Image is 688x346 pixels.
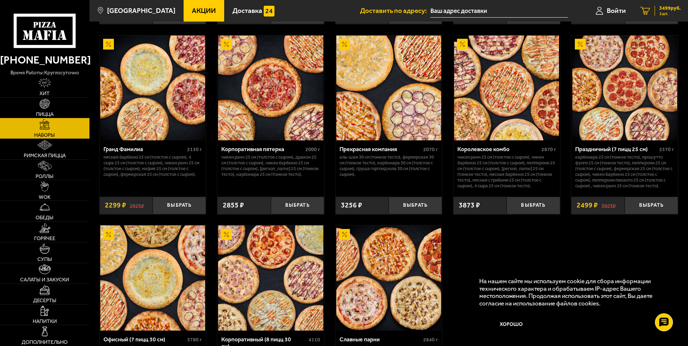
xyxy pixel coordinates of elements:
div: Офисный (7 пицц 30 см) [103,336,186,343]
s: 2825 ₽ [130,202,144,209]
button: Выбрать [625,197,678,214]
span: 2855 ₽ [223,202,244,209]
p: Аль-Шам 30 см (тонкое тесто), Фермерская 30 см (тонкое тесто), Карбонара 30 см (толстое с сыром),... [340,154,438,177]
img: Акционный [103,39,114,50]
span: 2000 г [305,146,320,153]
p: На нашем сайте мы используем cookie для сбора информации технического характера и обрабатываем IP... [479,277,667,307]
a: АкционныйПрекрасная компания [336,36,442,140]
a: АкционныйКорпоративная пятерка [217,36,324,140]
p: Карбонара 25 см (тонкое тесто), Прошутто Фунги 25 см (тонкое тесто), Пепперони 25 см (толстое с с... [575,154,674,189]
span: Супы [37,257,52,262]
span: Акции [192,7,216,14]
img: Акционный [575,39,586,50]
a: АкционныйПраздничный (7 пицц 25 см) [571,36,678,140]
img: Акционный [457,39,468,50]
img: Королевское комбо [454,36,559,140]
a: АкционныйСлавные парни [336,225,442,330]
span: Обеды [36,215,54,220]
span: 2840 г [423,337,438,343]
span: 2130 г [187,146,202,153]
span: 3499 руб. [659,6,681,11]
img: Акционный [339,229,350,240]
img: Акционный [221,229,232,240]
span: Салаты и закуски [20,277,69,282]
p: Мясная Барбекю 25 см (толстое с сыром), 4 сыра 25 см (толстое с сыром), Чикен Ранч 25 см (толстое... [103,154,202,177]
button: Выбрать [153,197,206,214]
span: [GEOGRAPHIC_DATA] [107,7,175,14]
img: Корпоративный (8 пицц 30 см) [218,225,323,330]
img: Славные парни [336,225,441,330]
div: Праздничный (7 пицц 25 см) [575,146,657,153]
a: АкционныйГранд Фамилиа [100,36,206,140]
span: Горячее [34,236,55,241]
span: Доставить по адресу: [360,7,430,14]
span: Войти [607,7,626,14]
img: Прекрасная компания [336,36,441,140]
span: Роллы [36,174,54,179]
p: Чикен Ранч 25 см (толстое с сыром), Чикен Барбекю 25 см (толстое с сыром), Пепперони 25 см (толст... [457,154,556,189]
span: Десерты [33,298,56,303]
div: Королевское комбо [457,146,540,153]
div: Гранд Фамилиа [103,146,186,153]
span: Наборы [34,132,55,137]
span: 3873 ₽ [459,202,480,209]
div: Прекрасная компания [340,146,422,153]
a: АкционныйКорпоративный (8 пицц 30 см) [217,225,324,330]
img: Акционный [221,39,232,50]
div: Славные парни [340,336,422,343]
img: Гранд Фамилиа [100,36,205,140]
span: 1 шт. [659,11,681,16]
span: 4110 [309,337,320,343]
button: Хорошо [479,314,544,336]
span: WOK [39,195,51,200]
img: Акционный [339,39,350,50]
a: АкционныйОфисный (7 пицц 30 см) [100,225,206,330]
button: Выбрать [271,197,324,214]
a: АкционныйКоролевское комбо [453,36,560,140]
span: 2070 г [423,146,438,153]
img: 15daf4d41897b9f0e9f617042186c801.svg [264,6,274,17]
span: 2570 г [659,146,674,153]
span: 2499 ₽ [577,202,598,209]
span: Доставка [232,7,262,14]
span: Дополнительно [22,340,68,345]
span: 3780 г [187,337,202,343]
img: Корпоративная пятерка [218,36,323,140]
input: Ваш адрес доставки [430,4,568,18]
span: 2299 ₽ [105,202,126,209]
div: Корпоративная пятерка [221,146,304,153]
img: Акционный [103,229,114,240]
button: Выбрать [389,197,442,214]
button: Выбрать [507,197,560,214]
span: 3256 ₽ [341,202,362,209]
span: Римская пицца [24,153,66,158]
span: Напитки [33,319,57,324]
span: Хит [40,91,50,96]
p: Чикен Ранч 25 см (толстое с сыром), Дракон 25 см (толстое с сыром), Чикен Барбекю 25 см (толстое ... [221,154,320,177]
span: Пицца [36,112,54,117]
img: Праздничный (7 пицц 25 см) [572,36,677,140]
s: 3823 ₽ [601,202,616,209]
img: Офисный (7 пицц 30 см) [100,225,205,330]
span: 2870 г [541,146,556,153]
